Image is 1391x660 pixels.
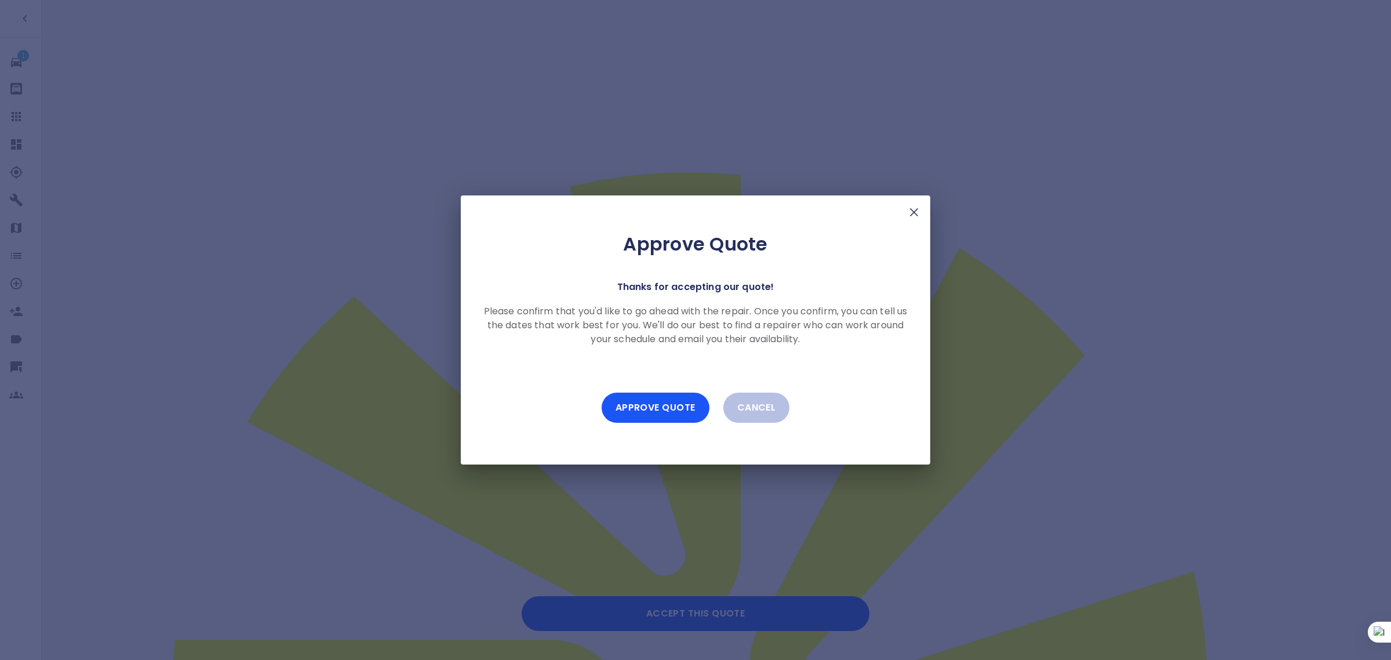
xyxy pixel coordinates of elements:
[723,393,790,423] button: Cancel
[907,205,921,219] img: X Mark
[617,279,774,295] p: Thanks for accepting our quote!
[479,233,912,256] h2: Approve Quote
[602,393,709,423] button: Approve Quote
[479,304,912,346] p: Please confirm that you'd like to go ahead with the repair. Once you confirm, you can tell us the...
